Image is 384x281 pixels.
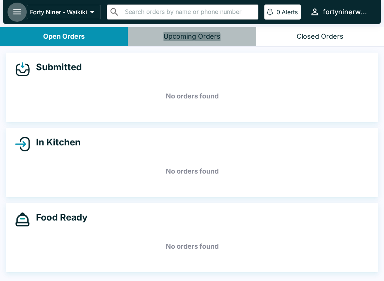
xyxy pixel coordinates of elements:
[307,4,372,20] button: fortyninerwaikiki
[30,62,82,73] h4: Submitted
[297,32,343,41] div: Closed Orders
[27,5,101,19] button: Forty Niner - Waikiki
[7,2,27,21] button: open drawer
[30,212,87,223] h4: Food Ready
[15,83,369,110] h5: No orders found
[163,32,220,41] div: Upcoming Orders
[282,8,298,16] p: Alerts
[15,233,369,260] h5: No orders found
[323,8,369,17] div: fortyninerwaikiki
[276,8,280,16] p: 0
[123,7,255,17] input: Search orders by name or phone number
[43,32,85,41] div: Open Orders
[30,137,81,148] h4: In Kitchen
[30,8,87,16] p: Forty Niner - Waikiki
[15,158,369,185] h5: No orders found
